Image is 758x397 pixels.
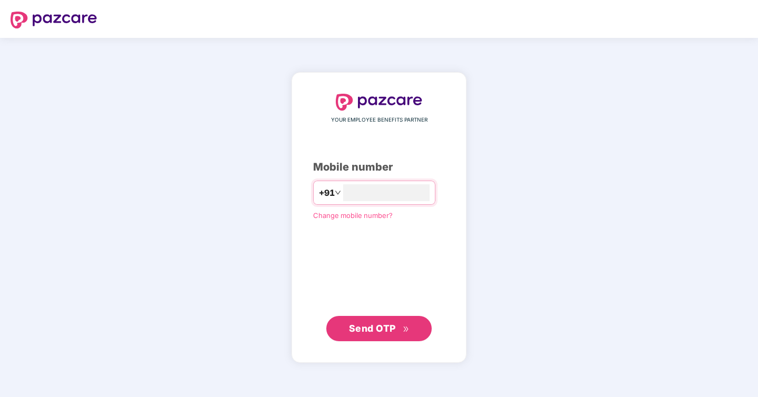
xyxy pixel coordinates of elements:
[331,116,427,124] span: YOUR EMPLOYEE BENEFITS PARTNER
[403,326,410,333] span: double-right
[319,186,335,200] span: +91
[11,12,97,28] img: logo
[336,94,422,111] img: logo
[349,323,396,334] span: Send OTP
[313,211,393,220] a: Change mobile number?
[313,159,445,175] div: Mobile number
[335,190,341,196] span: down
[326,316,432,341] button: Send OTPdouble-right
